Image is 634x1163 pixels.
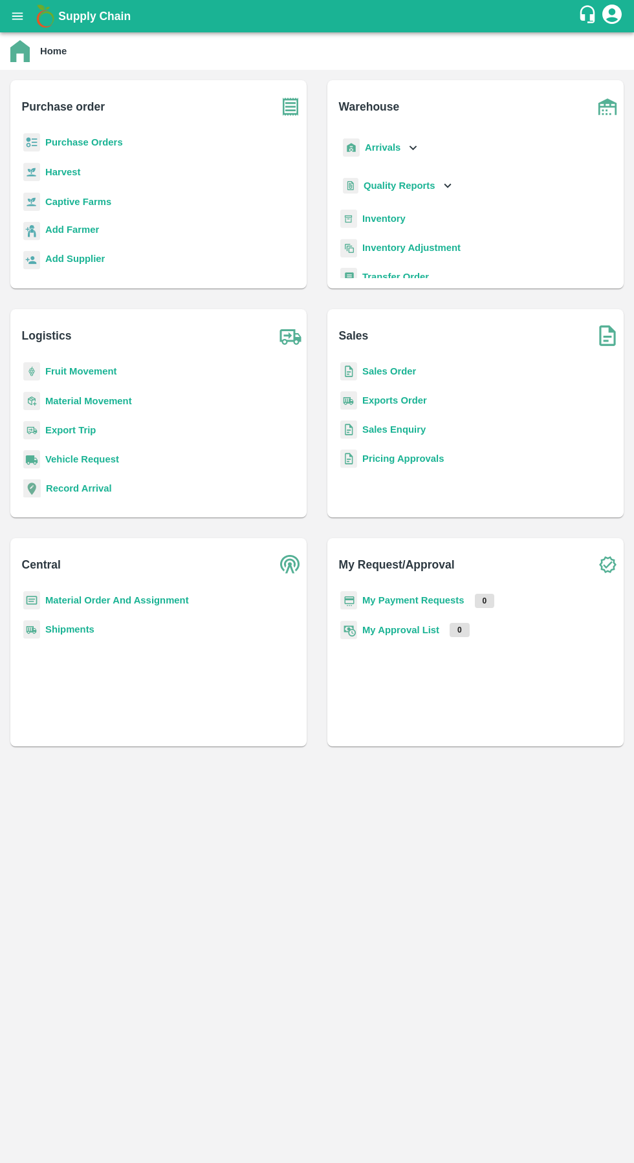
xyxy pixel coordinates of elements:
[362,395,427,406] a: Exports Order
[340,391,357,410] img: shipments
[340,420,357,439] img: sales
[343,178,358,194] img: qualityReport
[475,594,495,608] p: 0
[45,223,99,240] a: Add Farmer
[339,98,400,116] b: Warehouse
[340,239,357,257] img: inventory
[591,320,624,352] img: soSales
[58,7,578,25] a: Supply Chain
[23,162,40,182] img: harvest
[23,362,40,381] img: fruit
[23,391,40,411] img: material
[362,453,444,464] a: Pricing Approvals
[578,5,600,28] div: customer-support
[23,450,40,469] img: vehicle
[23,620,40,639] img: shipments
[340,362,357,381] img: sales
[364,180,435,191] b: Quality Reports
[362,595,465,605] a: My Payment Requests
[22,327,72,345] b: Logistics
[340,268,357,287] img: whTransfer
[339,556,455,574] b: My Request/Approval
[22,98,105,116] b: Purchase order
[45,396,132,406] a: Material Movement
[45,595,189,605] a: Material Order And Assignment
[23,251,40,270] img: supplier
[340,591,357,610] img: payment
[365,142,400,153] b: Arrivals
[343,138,360,157] img: whArrival
[274,320,307,352] img: truck
[23,479,41,497] img: recordArrival
[450,623,470,637] p: 0
[23,591,40,610] img: centralMaterial
[45,167,80,177] a: Harvest
[340,210,357,228] img: whInventory
[45,137,123,147] a: Purchase Orders
[274,91,307,123] img: purchase
[45,366,117,376] a: Fruit Movement
[274,549,307,581] img: central
[340,620,357,640] img: approval
[340,133,421,162] div: Arrivals
[340,450,357,468] img: sales
[340,173,455,199] div: Quality Reports
[10,40,30,62] img: home
[23,133,40,152] img: reciept
[23,421,40,440] img: delivery
[600,3,624,30] div: account of current user
[591,549,624,581] img: check
[23,192,40,212] img: harvest
[22,556,61,574] b: Central
[362,366,416,376] a: Sales Order
[45,454,119,464] a: Vehicle Request
[362,625,439,635] a: My Approval List
[339,327,369,345] b: Sales
[362,213,406,224] a: Inventory
[45,197,111,207] a: Captive Farms
[45,254,105,264] b: Add Supplier
[23,222,40,241] img: farmer
[58,10,131,23] b: Supply Chain
[362,424,426,435] a: Sales Enquiry
[45,224,99,235] b: Add Farmer
[362,272,429,282] a: Transfer Order
[45,425,96,435] a: Export Trip
[362,243,461,253] a: Inventory Adjustment
[591,91,624,123] img: warehouse
[40,46,67,56] b: Home
[45,624,94,635] a: Shipments
[32,3,58,29] img: logo
[46,483,112,494] a: Record Arrival
[45,252,105,269] a: Add Supplier
[3,1,32,31] button: open drawer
